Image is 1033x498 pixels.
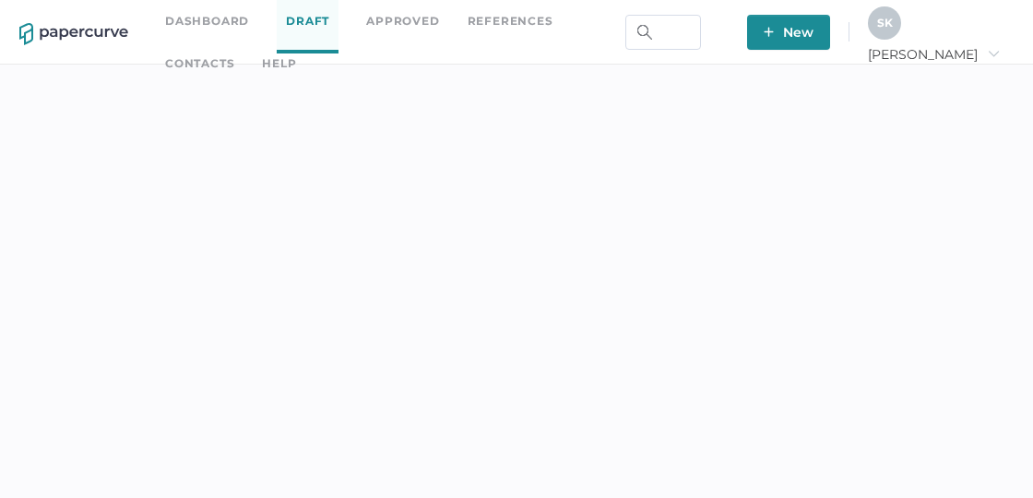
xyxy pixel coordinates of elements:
[868,46,1000,63] span: [PERSON_NAME]
[366,11,439,31] a: Approved
[747,15,830,50] button: New
[764,15,813,50] span: New
[877,16,893,30] span: S K
[262,53,296,74] div: help
[764,27,774,37] img: plus-white.e19ec114.svg
[625,15,701,50] input: Search Workspace
[165,11,249,31] a: Dashboard
[468,11,553,31] a: References
[165,53,234,74] a: Contacts
[987,47,1000,60] i: arrow_right
[637,25,652,40] img: search.bf03fe8b.svg
[19,23,128,45] img: papercurve-logo-colour.7244d18c.svg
